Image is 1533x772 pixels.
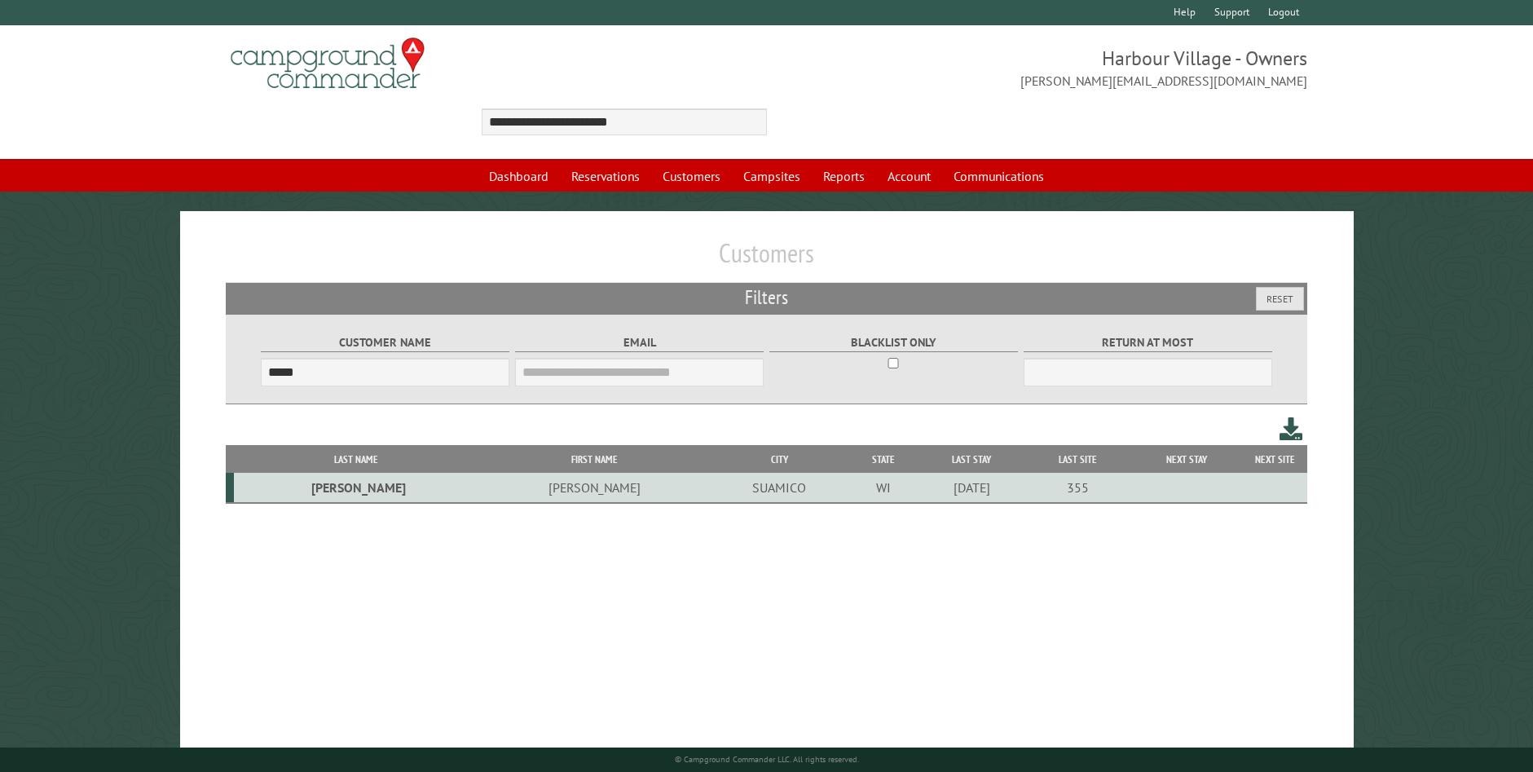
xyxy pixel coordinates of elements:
button: Reset [1256,287,1304,311]
h1: Customers [226,237,1307,282]
a: Dashboard [479,161,558,192]
a: Campsites [733,161,810,192]
th: Next Site [1242,445,1307,474]
label: Blacklist only [769,333,1019,352]
label: Customer Name [261,333,510,352]
a: Reports [813,161,874,192]
td: [PERSON_NAME] [234,473,479,503]
th: State [849,445,918,474]
h2: Filters [226,283,1307,314]
th: First Name [479,445,710,474]
a: Download this customer list (.csv) [1280,414,1303,444]
img: Campground Commander [226,32,430,95]
td: [PERSON_NAME] [479,473,710,503]
label: Email [515,333,764,352]
th: Last Name [234,445,479,474]
div: [DATE] [921,479,1023,496]
th: Last Stay [918,445,1025,474]
td: SUAMICO [710,473,849,503]
td: 355 [1025,473,1130,503]
a: Communications [944,161,1054,192]
th: Next Stay [1131,445,1243,474]
small: © Campground Commander LLC. All rights reserved. [675,754,859,765]
th: City [710,445,849,474]
a: Customers [653,161,730,192]
span: Harbour Village - Owners [PERSON_NAME][EMAIL_ADDRESS][DOMAIN_NAME] [767,45,1308,90]
label: Return at most [1024,333,1273,352]
td: WI [849,473,918,503]
th: Last Site [1025,445,1130,474]
a: Reservations [562,161,650,192]
a: Account [878,161,941,192]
